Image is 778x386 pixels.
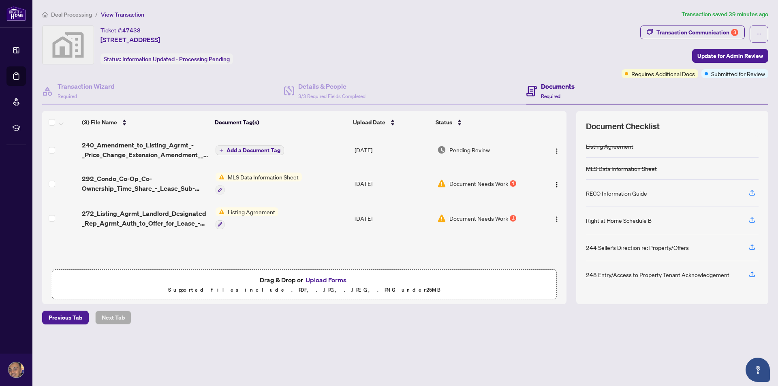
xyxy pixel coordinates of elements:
th: Upload Date [350,111,432,134]
span: home [42,12,48,17]
div: 244 Seller’s Direction re: Property/Offers [586,243,689,252]
img: Document Status [437,145,446,154]
span: 3/3 Required Fields Completed [298,93,365,99]
span: Required [58,93,77,99]
img: Status Icon [216,173,224,181]
li: / [95,10,98,19]
div: 1 [510,180,516,187]
span: Drag & Drop or [260,275,349,285]
div: Ticket #: [100,26,141,35]
div: Status: [100,53,233,64]
span: Pending Review [449,145,490,154]
button: Update for Admin Review [692,49,768,63]
img: Profile Icon [9,362,24,377]
img: Document Status [437,179,446,188]
h4: Transaction Wizard [58,81,115,91]
div: 1 [510,215,516,222]
button: Logo [550,212,563,225]
div: 248 Entry/Access to Property Tenant Acknowledgement [586,270,729,279]
div: 3 [731,29,738,36]
span: Requires Additional Docs [631,69,695,78]
span: Update for Admin Review [697,49,763,62]
span: Submitted for Review [711,69,765,78]
span: 272_Listing_Agrmt_Landlord_Designated_Rep_Agrmt_Auth_to_Offer_for_Lease_-_PropTx-[PERSON_NAME].pdf [82,209,209,228]
span: Document Checklist [586,121,660,132]
button: Logo [550,177,563,190]
span: ellipsis [756,31,762,37]
button: Status IconListing Agreement [216,207,278,229]
th: Status [432,111,535,134]
img: logo [6,6,26,21]
div: Right at Home Schedule B [586,216,652,225]
img: Logo [554,216,560,222]
h4: Details & People [298,81,365,91]
span: Deal Processing [51,11,92,18]
span: Previous Tab [49,311,82,324]
button: Next Tab [95,311,131,324]
img: Status Icon [216,207,224,216]
span: Required [541,93,560,99]
article: Transaction saved 39 minutes ago [682,10,768,19]
div: Listing Agreement [586,142,633,151]
span: plus [219,148,223,152]
span: Document Needs Work [449,214,508,223]
img: Logo [554,181,560,188]
img: Document Status [437,214,446,223]
th: (3) File Name [79,111,212,134]
button: Status IconMLS Data Information Sheet [216,173,302,194]
button: Logo [550,143,563,156]
button: Previous Tab [42,311,89,324]
img: svg%3e [43,26,94,64]
span: MLS Data Information Sheet [224,173,302,181]
button: Add a Document Tag [216,145,284,155]
img: Logo [554,148,560,154]
span: Drag & Drop orUpload FormsSupported files include .PDF, .JPG, .JPEG, .PNG under25MB [52,270,556,300]
div: Transaction Communication [656,26,738,39]
span: Listing Agreement [224,207,278,216]
td: [DATE] [351,166,434,201]
div: RECO Information Guide [586,189,647,198]
p: Supported files include .PDF, .JPG, .JPEG, .PNG under 25 MB [57,285,551,295]
td: [DATE] [351,201,434,236]
span: (3) File Name [82,118,117,127]
span: View Transaction [101,11,144,18]
button: Open asap [746,358,770,382]
span: Document Needs Work [449,179,508,188]
span: Upload Date [353,118,385,127]
span: [STREET_ADDRESS] [100,35,160,45]
button: Add a Document Tag [216,145,284,156]
span: Status [436,118,452,127]
div: MLS Data Information Sheet [586,164,657,173]
h4: Documents [541,81,575,91]
td: [DATE] [351,134,434,166]
span: Add a Document Tag [227,147,280,153]
span: 47438 [122,27,141,34]
button: Upload Forms [303,275,349,285]
button: Transaction Communication3 [640,26,745,39]
span: 292_Condo_Co-Op_Co-Ownership_Time_Share_-_Lease_Sub-Lease_MLS_Data_Information_Form_-_PropTx-[PER... [82,174,209,193]
span: 240_Amendment_to_Listing_Agrmt_-_Price_Change_Extension_Amendment__A__-_PropTx-[PERSON_NAME].pdf [82,140,209,160]
th: Document Tag(s) [212,111,350,134]
span: Information Updated - Processing Pending [122,55,230,63]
